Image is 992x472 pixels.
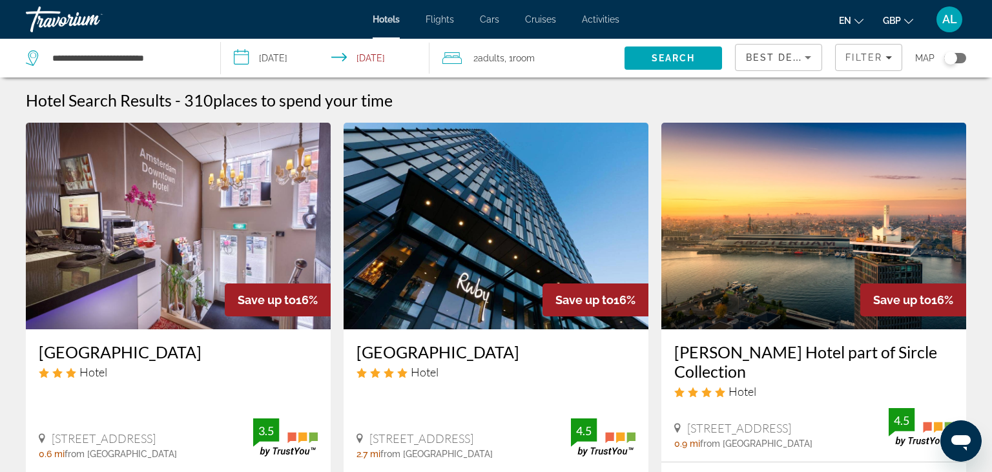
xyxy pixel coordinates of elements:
[426,14,454,25] a: Flights
[915,49,935,67] span: Map
[525,14,556,25] a: Cruises
[65,449,177,459] span: from [GEOGRAPHIC_DATA]
[253,423,279,438] div: 3.5
[52,431,156,446] span: [STREET_ADDRESS]
[940,420,982,462] iframe: Button to launch messaging window
[839,15,851,26] span: en
[39,342,318,362] a: [GEOGRAPHIC_DATA]
[845,52,882,63] span: Filter
[429,39,625,77] button: Travelers: 2 adults, 0 children
[700,438,812,449] span: from [GEOGRAPHIC_DATA]
[674,438,700,449] span: 0.9 mi
[26,3,155,36] a: Travorium
[571,423,597,438] div: 4.5
[411,365,439,379] span: Hotel
[674,384,953,398] div: 4 star Hotel
[51,48,201,68] input: Search hotel destination
[213,90,393,110] span: places to spend your time
[652,53,696,63] span: Search
[889,413,914,428] div: 4.5
[582,14,619,25] a: Activities
[839,11,863,30] button: Change language
[373,14,400,25] a: Hotels
[380,449,493,459] span: from [GEOGRAPHIC_DATA]
[942,13,957,26] span: AL
[935,52,966,64] button: Toggle map
[39,449,65,459] span: 0.6 mi
[39,365,318,379] div: 3 star Hotel
[883,15,901,26] span: GBP
[873,293,931,307] span: Save up to
[860,283,966,316] div: 16%
[728,384,756,398] span: Hotel
[571,418,635,457] img: TrustYou guest rating badge
[835,44,902,71] button: Filters
[356,365,635,379] div: 4 star Hotel
[79,365,107,379] span: Hotel
[687,421,791,435] span: [STREET_ADDRESS]
[555,293,614,307] span: Save up to
[221,39,429,77] button: Select check in and out date
[542,283,648,316] div: 16%
[480,14,499,25] a: Cars
[473,49,504,67] span: 2
[746,52,813,63] span: Best Deals
[356,342,635,362] a: [GEOGRAPHIC_DATA]
[513,53,535,63] span: Room
[184,90,393,110] h2: 310
[356,449,380,459] span: 2.7 mi
[504,49,535,67] span: , 1
[674,342,953,381] a: [PERSON_NAME] Hotel part of Sircle Collection
[478,53,504,63] span: Adults
[253,418,318,457] img: TrustYou guest rating badge
[225,283,331,316] div: 16%
[238,293,296,307] span: Save up to
[26,90,172,110] h1: Hotel Search Results
[933,6,966,33] button: User Menu
[26,123,331,329] img: Amsterdam Downtown Hotel
[369,431,473,446] span: [STREET_ADDRESS]
[889,408,953,446] img: TrustYou guest rating badge
[344,123,648,329] img: Ruby Emma Hotel Amsterdam
[661,123,966,329] img: Sir Adam Hotel part of Sircle Collection
[625,46,722,70] button: Search
[746,50,811,65] mat-select: Sort by
[883,11,913,30] button: Change currency
[175,90,181,110] span: -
